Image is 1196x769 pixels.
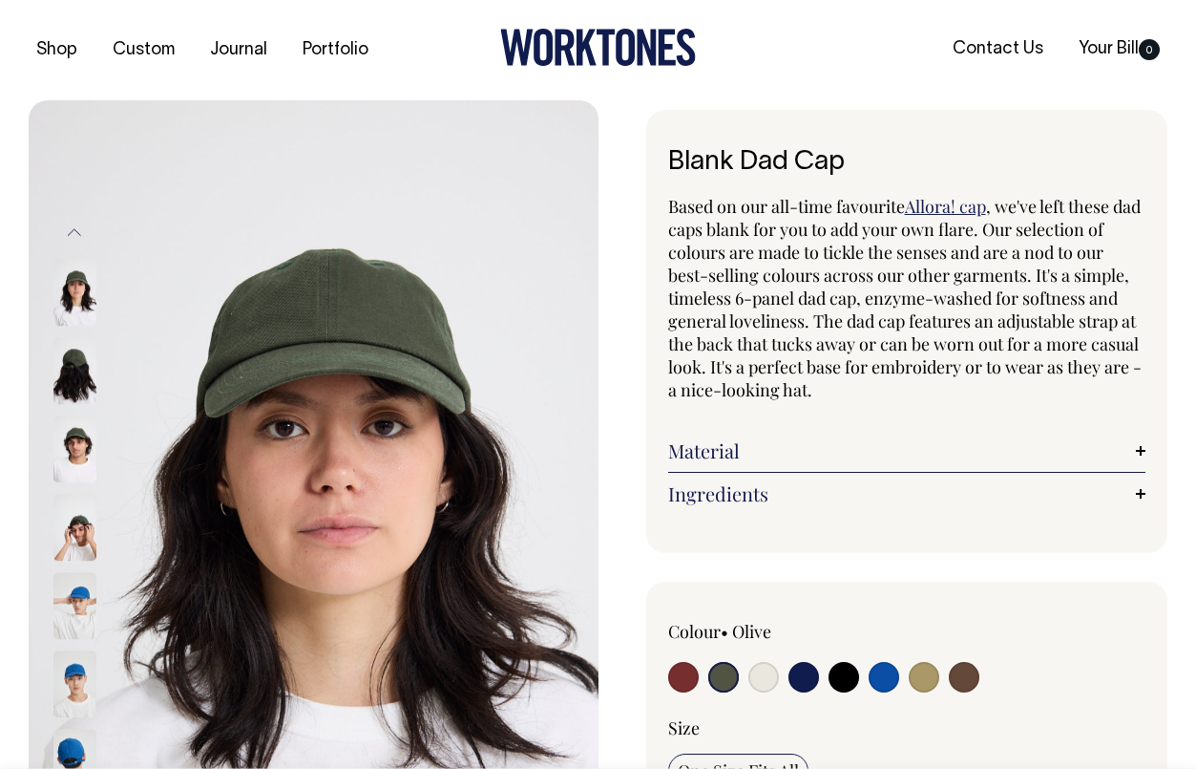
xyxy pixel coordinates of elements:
a: Custom [105,34,182,66]
span: 0 [1139,39,1160,60]
a: Shop [29,34,85,66]
img: worker-blue [53,652,96,718]
a: Ingredients [668,482,1146,505]
img: olive [53,338,96,405]
span: • [721,620,728,643]
img: worker-blue [53,573,96,640]
label: Olive [732,620,771,643]
div: Colour [668,620,859,643]
a: Your Bill0 [1071,33,1167,65]
img: olive [53,417,96,483]
a: Allora! cap [905,195,986,218]
a: Contact Us [945,33,1051,65]
a: Material [668,439,1146,462]
div: Size [668,716,1146,739]
span: Based on our all-time favourite [668,195,905,218]
h1: Blank Dad Cap [668,148,1146,178]
span: , we've left these dad caps blank for you to add your own flare. Our selection of colours are mad... [668,195,1142,401]
img: olive [53,495,96,562]
button: Previous [60,211,89,254]
a: Journal [202,34,275,66]
a: Portfolio [295,34,376,66]
img: olive [53,260,96,327]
